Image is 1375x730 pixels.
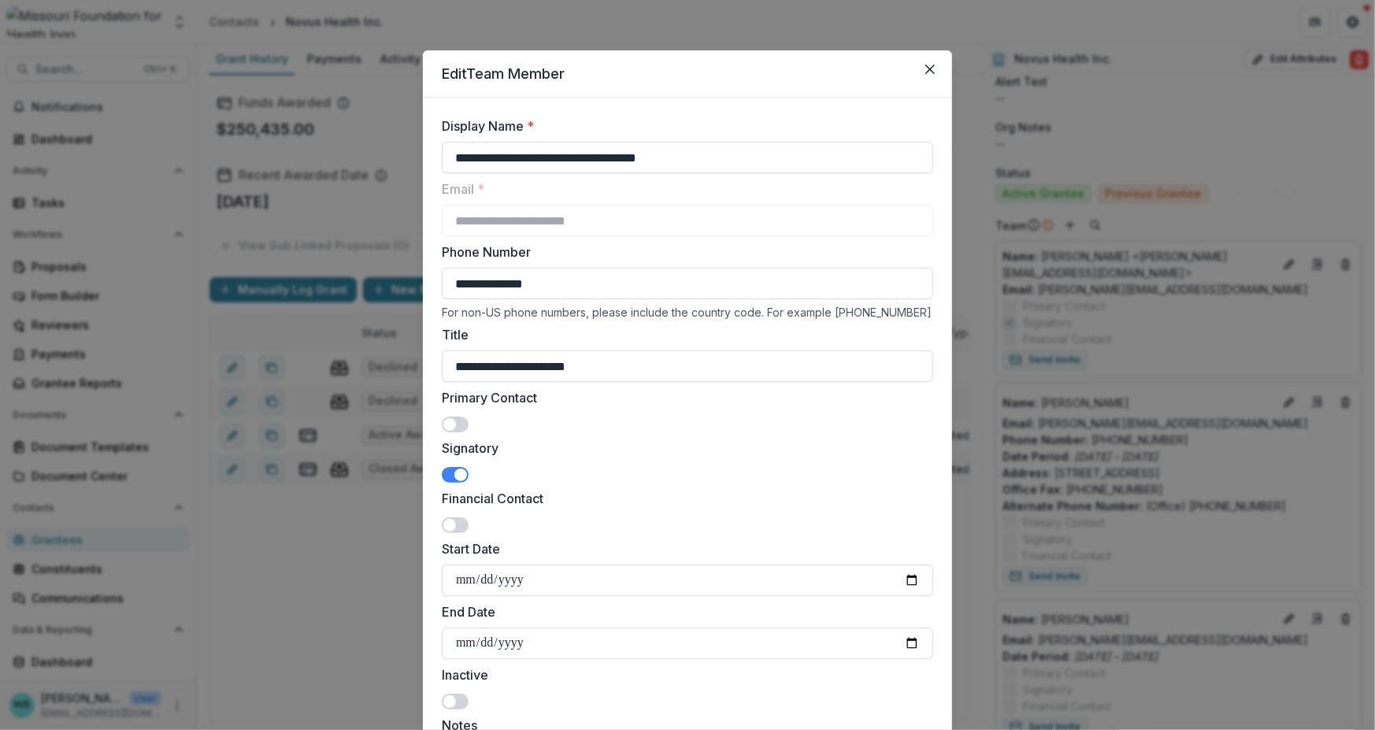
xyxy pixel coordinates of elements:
label: Start Date [442,539,924,558]
label: Title [442,325,924,344]
label: Email [442,180,924,198]
label: Primary Contact [442,388,924,407]
label: Financial Contact [442,489,924,508]
label: Inactive [442,665,924,684]
div: For non-US phone numbers, please include the country code. For example [PHONE_NUMBER] [442,306,933,319]
label: End Date [442,602,924,621]
label: Display Name [442,117,924,135]
label: Signatory [442,439,924,458]
label: Phone Number [442,243,924,261]
header: Edit Team Member [423,50,952,98]
button: Close [917,57,943,82]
